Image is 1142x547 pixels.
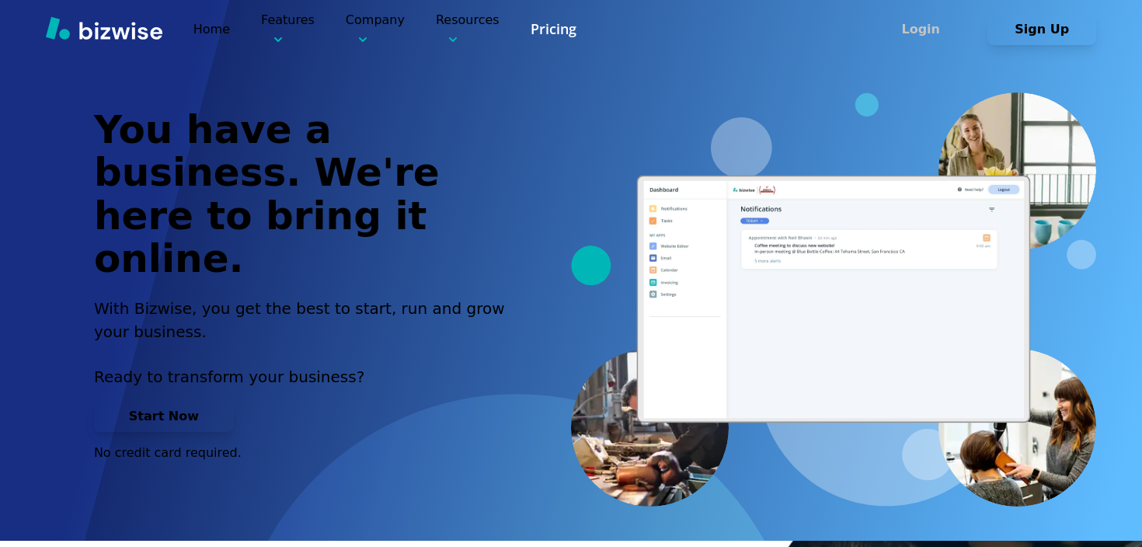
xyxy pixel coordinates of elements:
button: Login [866,14,975,45]
p: Company [346,11,405,47]
a: Home [193,22,230,37]
h1: You have a business. We're here to bring it online. [94,109,523,281]
p: Resources [436,11,500,47]
p: No credit card required. [94,444,523,462]
a: Start Now [94,409,234,423]
p: Ready to transform your business? [94,365,523,388]
h2: With Bizwise, you get the best to start, run and grow your business. [94,297,523,343]
p: Features [261,11,315,47]
button: Sign Up [987,14,1096,45]
img: Bizwise Logo [46,16,162,40]
a: Login [866,22,987,37]
button: Start Now [94,401,234,432]
a: Pricing [531,19,576,39]
a: Sign Up [987,22,1096,37]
